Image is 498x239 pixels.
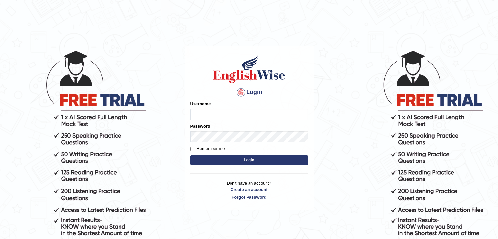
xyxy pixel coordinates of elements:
p: Don't have an account? [190,180,308,200]
a: Create an account [190,186,308,193]
input: Remember me [190,147,194,151]
label: Username [190,101,211,107]
label: Remember me [190,145,225,152]
a: Forgot Password [190,194,308,200]
button: Login [190,155,308,165]
img: Logo of English Wise sign in for intelligent practice with AI [212,54,286,84]
label: Password [190,123,210,129]
h4: Login [190,87,308,98]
